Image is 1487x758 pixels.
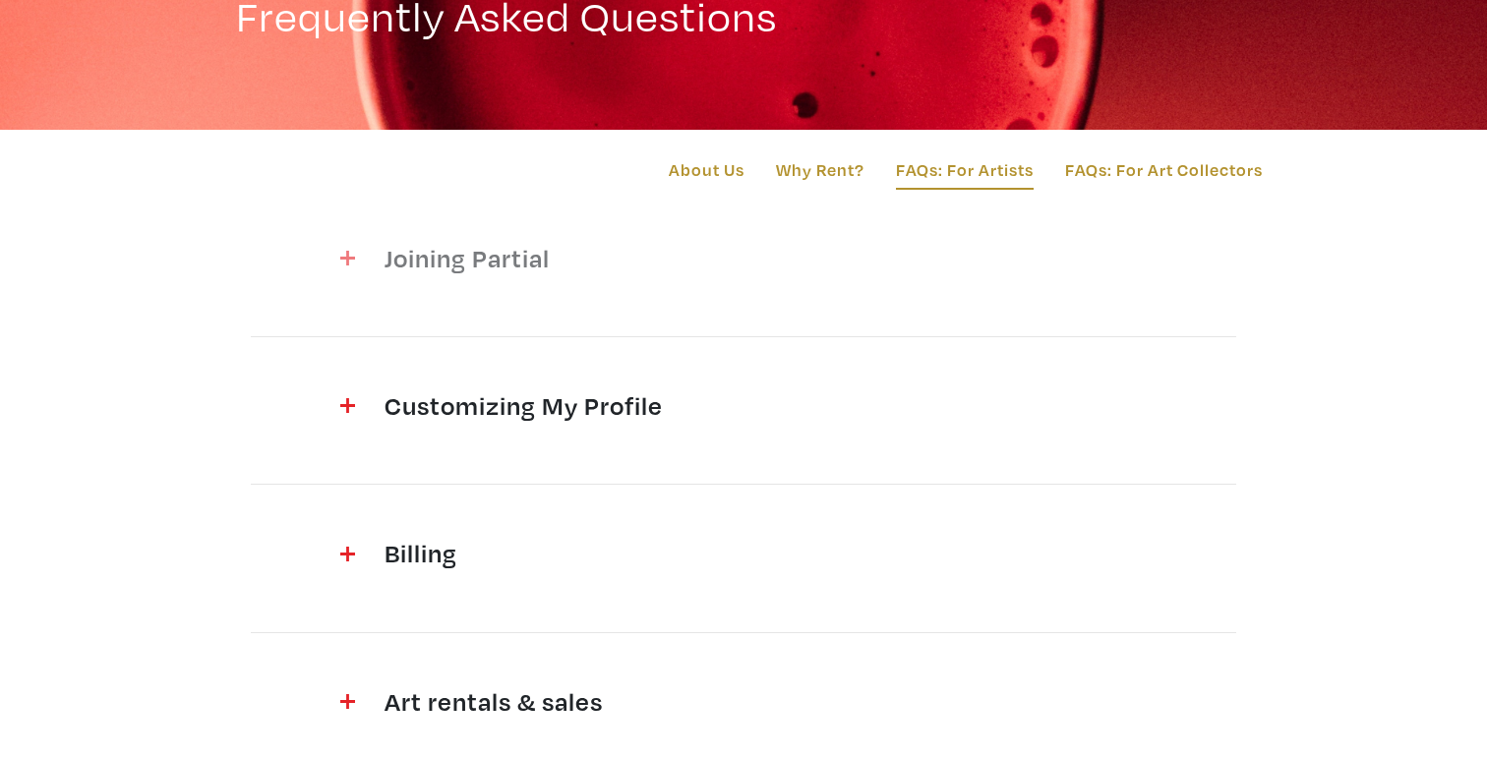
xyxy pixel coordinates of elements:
img: plus.svg [340,251,355,265]
h4: Billing [385,538,1102,569]
img: plus.svg [340,547,355,561]
h4: Joining Partial [385,243,1102,274]
a: FAQs: For Art Collectors [1065,156,1263,183]
img: plus.svg [340,398,355,413]
h4: Customizing My Profile [385,390,1102,422]
img: plus.svg [340,694,355,709]
a: FAQs: For Artists [896,156,1034,190]
h4: Art rentals & sales [385,686,1102,718]
a: Why Rent? [776,156,864,183]
a: About Us [669,156,744,183]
